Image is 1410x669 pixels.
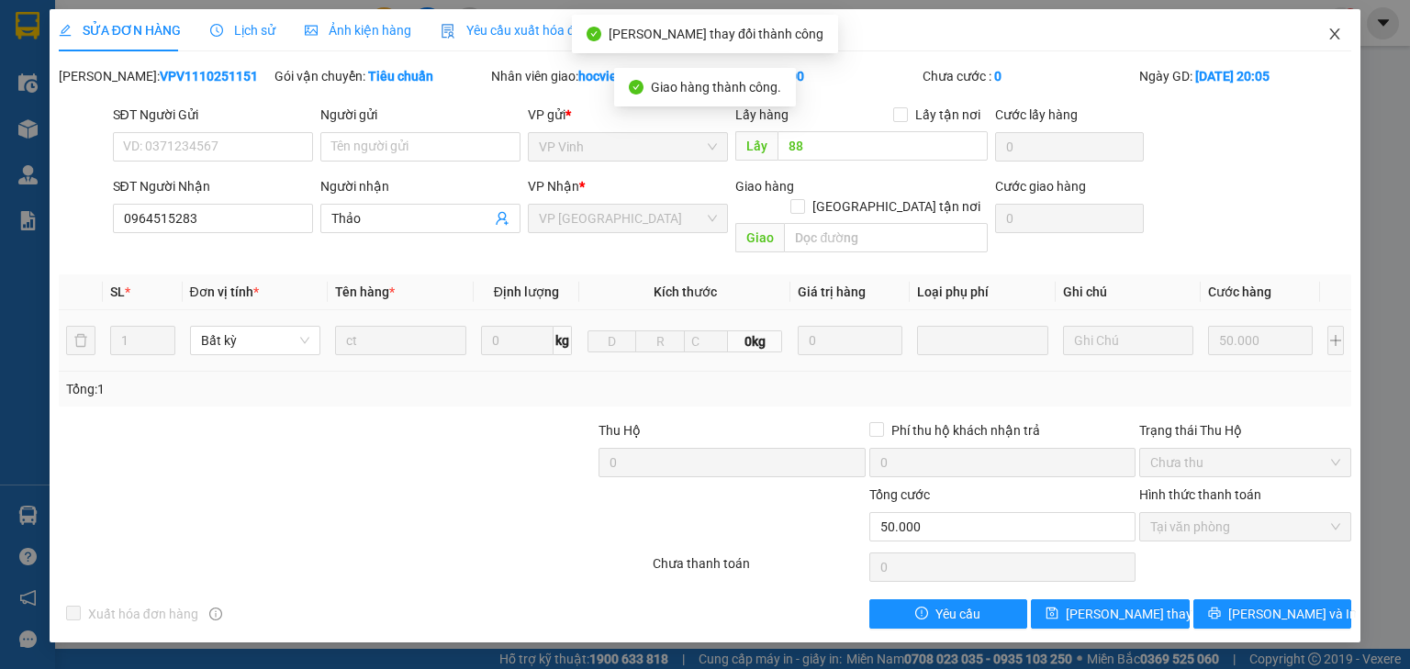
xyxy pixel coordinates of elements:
div: SĐT Người Nhận [113,176,313,196]
div: Gói vận chuyển: [274,66,487,86]
th: Loại phụ phí [910,274,1056,310]
div: Chưa cước : [923,66,1135,86]
div: Ngày GD: [1139,66,1351,86]
div: Cước rồi : [707,66,919,86]
button: save[PERSON_NAME] thay đổi [1031,599,1190,629]
span: close [1327,27,1342,41]
input: 0 [1208,326,1313,355]
div: Người nhận [320,176,520,196]
span: kg [554,326,572,355]
span: Giá trị hàng [798,284,866,299]
span: Lấy [735,131,778,161]
span: Yêu cầu [935,604,980,624]
span: Bất kỳ [201,327,310,354]
span: user-add [495,211,509,226]
input: 0 [798,326,902,355]
span: VP Vinh [539,133,717,161]
div: Nhân viên giao: [491,66,703,86]
span: Lấy tận nơi [908,105,988,125]
span: [PERSON_NAME] thay đổi thành công [609,27,823,41]
span: printer [1208,607,1221,621]
div: Trạng thái Thu Hộ [1139,420,1351,440]
span: VP Đà Nẵng [539,205,717,232]
span: clock-circle [210,24,223,37]
span: SỬA ĐƠN HÀNG [59,23,181,38]
span: edit [59,24,72,37]
label: Cước giao hàng [995,179,1086,194]
input: Ghi Chú [1063,326,1194,355]
label: Cước lấy hàng [995,107,1078,122]
span: Chưa thu [1150,449,1340,476]
span: Yêu cầu xuất hóa đơn điện tử [441,23,634,38]
b: [DATE] 20:05 [1195,69,1270,84]
div: Người gửi [320,105,520,125]
div: Tổng: 1 [66,379,545,399]
input: C [684,330,728,352]
span: check-circle [587,27,601,41]
span: info-circle [209,608,222,620]
input: VD: Bàn, Ghế [335,326,466,355]
button: plus [1327,326,1344,355]
span: Giao hàng thành công. [651,80,781,95]
span: Xuất hóa đơn hàng [81,604,206,624]
span: Lấy hàng [735,107,789,122]
div: Chưa thanh toán [651,553,867,585]
input: R [635,330,685,352]
img: icon [441,24,455,39]
span: [GEOGRAPHIC_DATA] tận nơi [805,196,988,217]
input: Cước giao hàng [995,204,1144,233]
span: Lịch sử [210,23,275,38]
span: Giao [735,223,784,252]
span: Giao hàng [735,179,794,194]
input: Cước lấy hàng [995,132,1144,162]
span: [PERSON_NAME] và In [1228,604,1357,624]
span: Phí thu hộ khách nhận trả [884,420,1047,440]
button: Close [1309,9,1360,61]
span: save [1046,607,1058,621]
span: VP Nhận [528,179,579,194]
span: Kích thước [654,284,717,299]
b: Tiêu chuẩn [368,69,433,84]
button: printer[PERSON_NAME] và In [1193,599,1352,629]
span: 0kg [728,330,782,352]
b: 0 [994,69,1002,84]
th: Ghi chú [1056,274,1202,310]
div: VP gửi [528,105,728,125]
span: [PERSON_NAME] thay đổi [1066,604,1213,624]
span: check-circle [629,80,643,95]
span: picture [305,24,318,37]
label: Hình thức thanh toán [1139,487,1261,502]
input: D [587,330,637,352]
button: delete [66,326,95,355]
span: Định lượng [494,284,559,299]
span: Đơn vị tính [190,284,259,299]
span: Cước hàng [1208,284,1271,299]
span: Tại văn phòng [1150,513,1340,541]
button: exclamation-circleYêu cầu [869,599,1028,629]
span: exclamation-circle [915,607,928,621]
span: Thu Hộ [599,423,641,438]
div: SĐT Người Gửi [113,105,313,125]
span: Tên hàng [335,284,395,299]
input: Dọc đường [784,223,988,252]
b: VPV1110251151 [160,69,258,84]
span: Ảnh kiện hàng [305,23,411,38]
input: Dọc đường [778,131,988,161]
b: hocviecdn.hhg [578,69,664,84]
div: [PERSON_NAME]: [59,66,271,86]
span: Tổng cước [869,487,930,502]
span: SL [110,284,125,299]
